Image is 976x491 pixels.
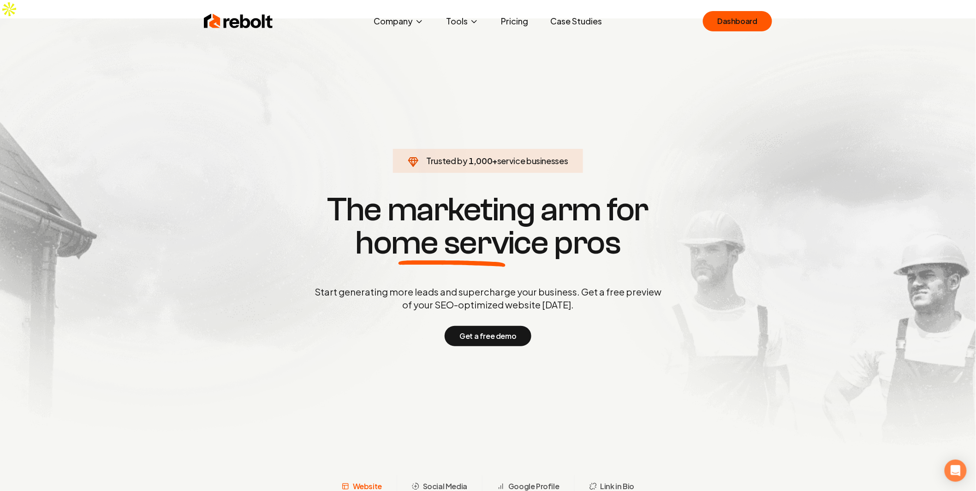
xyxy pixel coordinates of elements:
[494,12,536,30] a: Pricing
[543,12,609,30] a: Case Studies
[469,154,492,167] span: 1,000
[426,155,467,166] span: Trusted by
[267,193,709,260] h1: The marketing arm for pros
[313,285,663,311] p: Start generating more leads and supercharge your business. Get a free preview of your SEO-optimiz...
[493,155,498,166] span: +
[355,226,548,260] span: home service
[204,12,273,30] img: Rebolt Logo
[439,12,486,30] button: Tools
[497,155,568,166] span: service businesses
[445,326,531,346] button: Get a free demo
[366,12,431,30] button: Company
[703,11,772,31] a: Dashboard
[945,460,967,482] div: Open Intercom Messenger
